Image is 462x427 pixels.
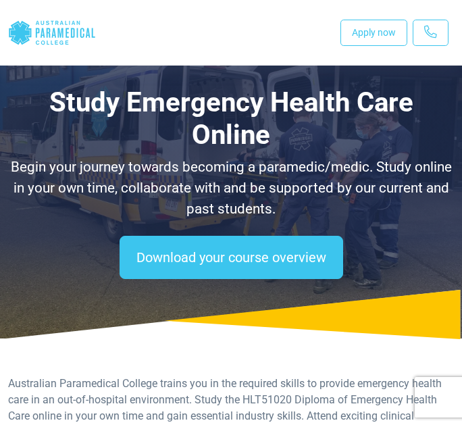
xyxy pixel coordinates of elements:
a: Download your course overview [120,236,343,279]
p: Begin your journey towards becoming a paramedic/medic. Study online in your own time, collaborate... [8,157,454,220]
div: Australian Paramedical College [8,11,96,55]
h1: Study Emergency Health Care Online [8,86,454,151]
a: Apply now [340,20,407,46]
